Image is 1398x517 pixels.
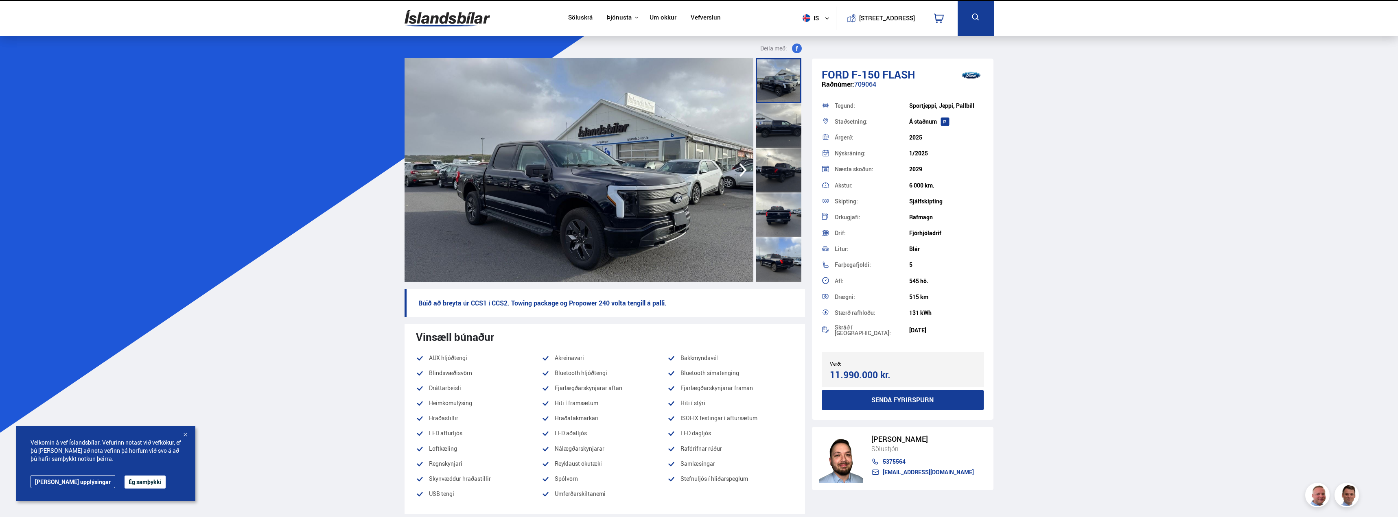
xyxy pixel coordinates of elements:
[667,459,793,469] li: Samlæsingar
[542,474,667,484] li: Spólvörn
[851,67,915,82] span: F-150 FLASH
[909,294,984,300] div: 515 km
[871,435,974,443] div: [PERSON_NAME]
[650,14,676,22] a: Um okkur
[542,398,667,408] li: Hiti í framsætum
[830,361,903,366] div: Verð:
[31,475,115,488] a: [PERSON_NAME] upplýsingar
[757,44,805,53] button: Deila með:
[799,14,820,22] span: is
[835,246,909,252] div: Litur:
[835,151,909,156] div: Nýskráning:
[667,444,793,454] li: Rafdrifnar rúður
[835,294,909,300] div: Drægni:
[909,230,984,236] div: Fjórhjóladrif
[416,353,542,363] li: AUX hljóðtengi
[416,331,794,343] div: Vinsæll búnaður
[1306,484,1331,508] img: siFngHWaQ9KaOqBr.png
[405,5,490,31] img: G0Ugv5HjCgRt.svg
[909,327,984,334] div: [DATE]
[542,489,667,504] li: Umferðarskiltanemi
[835,262,909,268] div: Farþegafjöldi:
[405,58,753,282] img: 3707124.jpeg
[819,434,863,483] img: nhp88E3Fdnt1Opn2.png
[1336,484,1360,508] img: FbJEzSuNWCJXmdc-.webp
[835,103,909,109] div: Tegund:
[542,428,667,438] li: LED aðalljós
[416,459,542,469] li: Regnskynjari
[607,14,632,22] button: Þjónusta
[909,214,984,220] div: Rafmagn
[803,14,810,22] img: svg+xml;base64,PHN2ZyB4bWxucz0iaHR0cDovL3d3dy53My5vcmcvMjAwMC9zdmciIHdpZHRoPSI1MTIiIGhlaWdodD0iNT...
[909,134,984,141] div: 2025
[871,443,974,454] div: Sölustjóri
[542,353,667,363] li: Akreinavari
[416,428,542,438] li: LED afturljós
[909,118,984,125] div: Á staðnum
[862,15,912,22] button: [STREET_ADDRESS]
[835,214,909,220] div: Orkugjafi:
[667,474,793,484] li: Stefnuljós í hliðarspeglum
[667,353,793,363] li: Bakkmyndavél
[667,383,793,393] li: Fjarlægðarskynjarar framan
[125,476,166,489] button: Ég samþykki
[667,428,793,438] li: LED dagljós
[416,413,542,423] li: Hraðastillir
[835,325,909,336] div: Skráð í [GEOGRAPHIC_DATA]:
[830,369,900,380] div: 11.990.000 kr.
[667,413,793,423] li: ISOFIX festingar í aftursætum
[667,368,793,378] li: Bluetooth símatenging
[416,489,542,499] li: USB tengi
[909,150,984,157] div: 1/2025
[871,469,974,476] a: [EMAIL_ADDRESS][DOMAIN_NAME]
[416,444,542,454] li: Loftkæling
[691,14,721,22] a: Vefverslun
[835,166,909,172] div: Næsta skoðun:
[822,67,849,82] span: Ford
[799,6,836,30] button: is
[542,368,667,378] li: Bluetooth hljóðtengi
[405,289,805,317] p: Búið að breyta úr CCS1 í CCS2. Towing package og Propower 240 volta tengill á palli.
[835,119,909,124] div: Staðsetning:
[822,80,854,89] span: Raðnúmer:
[835,278,909,284] div: Afl:
[955,63,987,88] img: brand logo
[909,278,984,284] div: 545 hö.
[909,310,984,316] div: 131 kWh
[822,390,984,410] button: Senda fyrirspurn
[835,310,909,316] div: Stærð rafhlöðu:
[542,444,667,454] li: Nálægðarskynjarar
[840,7,919,30] a: [STREET_ADDRESS]
[835,199,909,204] div: Skipting:
[753,58,1102,282] img: 3707125.jpeg
[416,474,542,484] li: Skynvæddur hraðastillir
[909,182,984,189] div: 6 000 km.
[760,44,787,53] span: Deila með:
[416,368,542,378] li: Blindsvæðisvörn
[542,413,667,423] li: Hraðatakmarkari
[416,383,542,393] li: Dráttarbeisli
[835,230,909,236] div: Drif:
[909,198,984,205] div: Sjálfskipting
[835,135,909,140] div: Árgerð:
[909,103,984,109] div: Sportjeppi, Jeppi, Pallbíll
[909,262,984,268] div: 5
[909,246,984,252] div: Blár
[909,166,984,172] div: 2029
[31,438,181,463] span: Velkomin á vef Íslandsbílar. Vefurinn notast við vefkökur, ef þú [PERSON_NAME] að nota vefinn þá ...
[871,458,974,465] a: 5375564
[667,398,793,408] li: Hiti í stýri
[568,14,593,22] a: Söluskrá
[416,398,542,408] li: Heimkomulýsing
[542,459,667,469] li: Reyklaust ökutæki
[542,383,667,393] li: Fjarlægðarskynjarar aftan
[822,81,984,96] div: 709064
[835,183,909,188] div: Akstur:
